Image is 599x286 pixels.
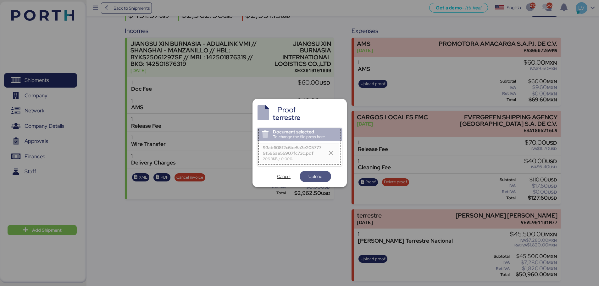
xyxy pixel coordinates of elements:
[268,171,300,182] button: Cancel
[277,173,291,180] span: Cancel
[273,107,301,113] div: Proof
[300,171,331,182] button: Upload
[273,113,301,123] div: terrestre
[308,173,322,180] span: Upload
